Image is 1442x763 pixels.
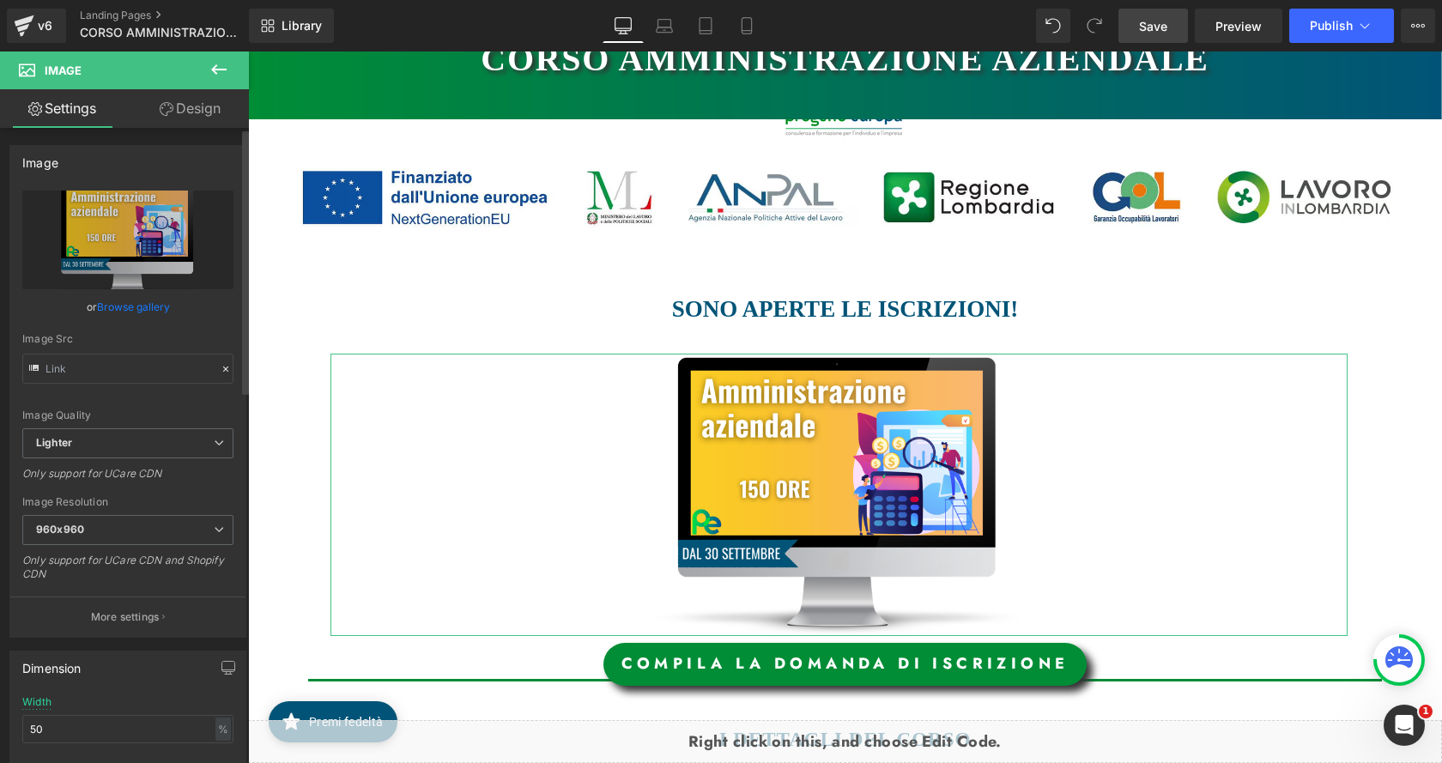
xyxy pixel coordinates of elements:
div: Dimension [22,651,82,675]
div: v6 [34,15,56,37]
a: Landing Pages [80,9,277,22]
button: Undo [1036,9,1070,43]
button: More [1401,9,1435,43]
b: 960x960 [36,523,84,536]
a: Laptop [644,9,685,43]
span: 1 [1419,705,1433,718]
a: Browse gallery [97,292,170,322]
span: Image [45,64,82,77]
div: Image Quality [22,409,233,421]
div: Only support for UCare CDN [22,467,233,492]
a: Mobile [726,9,767,43]
a: New Library [249,9,334,43]
a: Tablet [685,9,726,43]
a: Desktop [603,9,644,43]
input: Link [22,354,233,384]
div: % [215,718,231,741]
font: COMPILA LA DOMANDA DI ISCRIZIONE [373,601,821,623]
a: COMPILA LA DOMANDA DI ISCRIZIONE [355,591,839,634]
div: Image Resolution [22,496,233,508]
button: Publish [1289,9,1394,43]
span: Preview [1215,17,1262,35]
iframe: Intercom live chat [1384,705,1425,746]
font: SONO APERTE LE ISCRIZIONI! [424,245,770,270]
div: Only support for UCare CDN and Shopify CDN [22,554,233,592]
p: More settings [91,609,160,625]
b: Lighter [36,436,72,449]
input: auto [22,715,233,743]
button: More settings [10,596,245,637]
div: Image Src [22,333,233,345]
span: CORSO AMMINISTRAZIONE AZIENDALE [80,26,245,39]
div: Width [22,696,51,708]
button: Redo [1077,9,1112,43]
span: Library [282,18,322,33]
span: Save [1139,17,1167,35]
a: v6 [7,9,66,43]
a: Design [128,89,252,128]
span: Publish [1310,19,1353,33]
div: Image [22,146,58,170]
div: or [22,298,233,316]
a: Preview [1195,9,1282,43]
